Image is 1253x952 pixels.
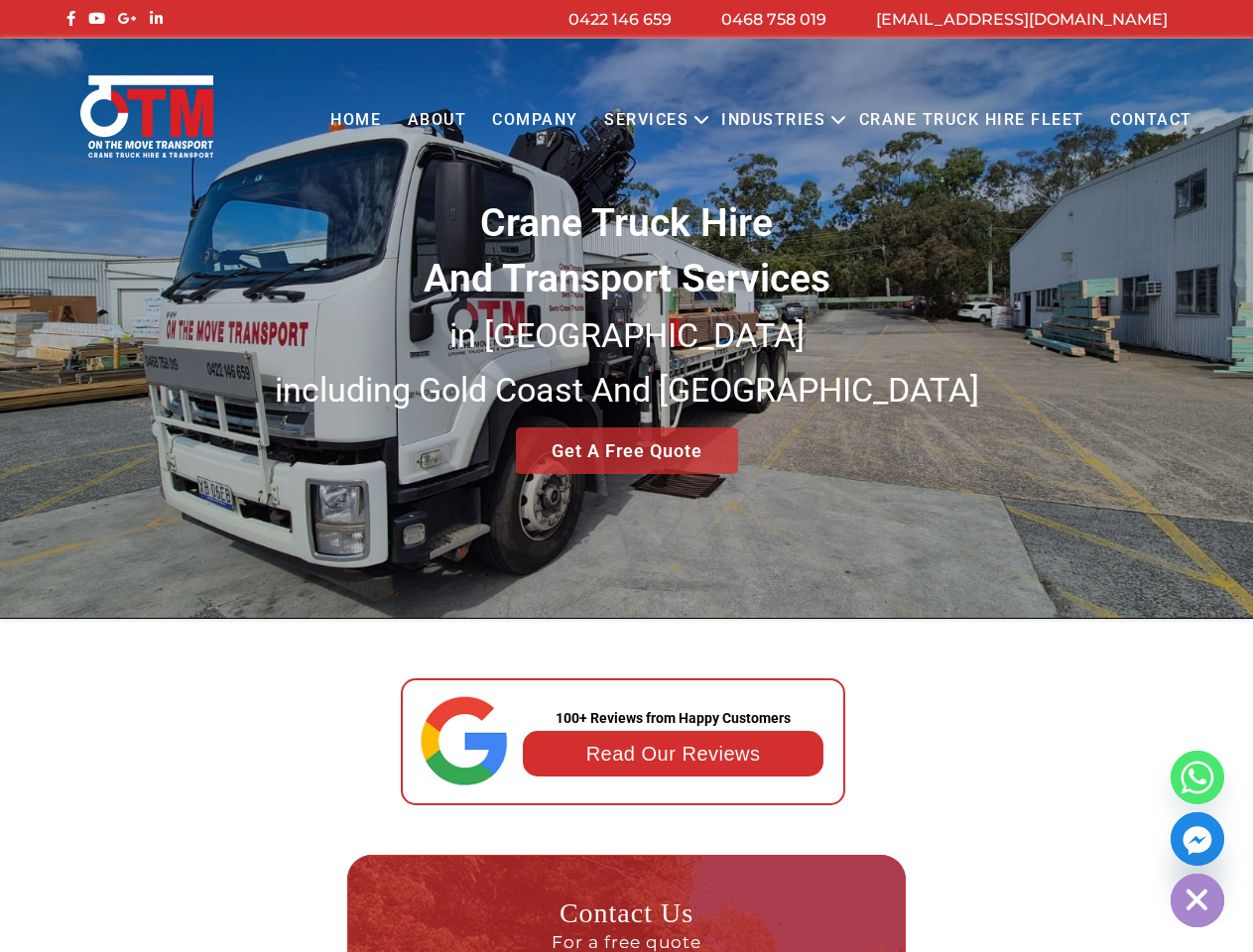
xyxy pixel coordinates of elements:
a: Crane Truck Hire Fleet [845,93,1096,148]
small: in [GEOGRAPHIC_DATA] including Gold Coast And [GEOGRAPHIC_DATA] [275,315,979,411]
a: 0468 758 019 [721,10,826,29]
a: About [394,93,479,148]
a: COMPANY [479,93,591,148]
a: Contact [1097,93,1205,148]
a: Whatsapp [1171,751,1224,804]
strong: 100+ Reviews from Happy Customers [556,710,791,726]
a: Get A Free Quote [516,427,738,474]
a: Home [317,93,394,148]
a: 0422 146 659 [568,10,672,29]
a: Industries [708,93,838,148]
a: [EMAIL_ADDRESS][DOMAIN_NAME] [876,10,1168,29]
a: Read Our Reviews [586,743,761,765]
a: Services [591,93,701,148]
a: Facebook_Messenger [1171,812,1224,866]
